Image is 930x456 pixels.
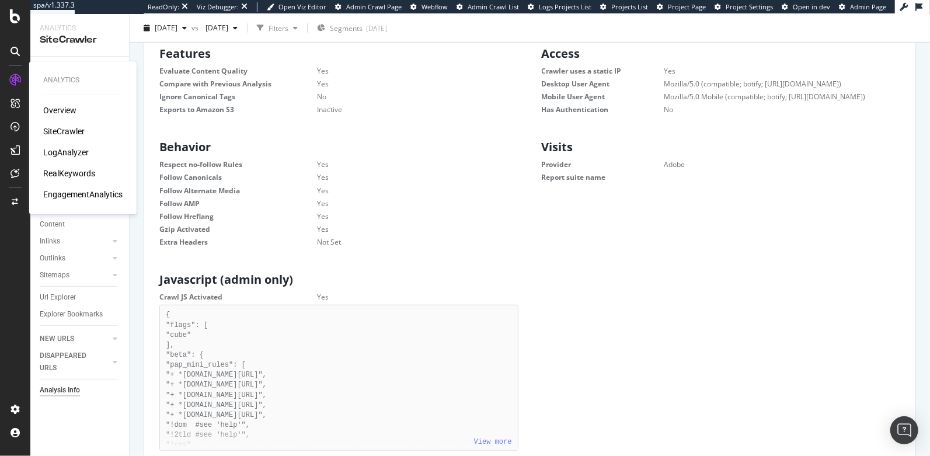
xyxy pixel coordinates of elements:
[288,172,518,182] dd: Yes
[139,19,191,37] button: [DATE]
[159,292,317,302] dt: Crawl JS Activated
[468,2,519,11] span: Admin Crawl List
[635,159,901,169] dd: Adobe
[43,147,89,158] div: LogAnalyzer
[159,186,317,196] dt: Follow Alternate Media
[40,384,121,396] a: Analysis Info
[288,186,518,196] dd: Yes
[40,235,60,248] div: Inlinks
[43,168,95,179] div: RealKeywords
[159,66,317,76] dt: Evaluate Content Quality
[726,2,773,11] span: Project Settings
[40,308,121,321] a: Explorer Bookmarks
[542,92,664,102] dt: Mobile User Agent
[635,79,901,89] dd: Mozilla/5.0 (compatible; botify; [URL][DOMAIN_NAME])
[793,2,830,11] span: Open in dev
[43,75,123,85] div: Analytics
[288,292,518,302] dd: Yes
[40,350,109,374] a: DISAPPEARED URLS
[40,33,120,47] div: SiteCrawler
[40,333,74,345] div: NEW URLS
[159,159,317,169] dt: Respect no-follow Rules
[288,105,518,114] dd: Inactive
[600,2,648,12] a: Projects List
[278,2,326,11] span: Open Viz Editor
[288,224,518,234] dd: Yes
[474,438,512,446] a: View more
[197,2,239,12] div: Viz Debugger:
[611,2,648,11] span: Projects List
[159,305,518,451] pre: { "flags": [ "cube" ], "beta": { "pap_mini_rules": [ "+ *[DOMAIN_NAME][URL]", "+ *[DOMAIN_NAME][U...
[40,218,65,231] div: Content
[542,141,907,154] h2: Visits
[40,235,109,248] a: Inlinks
[542,79,664,89] dt: Desktop User Agent
[346,2,402,11] span: Admin Crawl Page
[159,224,317,234] dt: Gzip Activated
[542,105,664,114] dt: Has Authentication
[40,384,80,396] div: Analysis Info
[159,92,317,102] dt: Ignore Canonical Tags
[288,159,518,169] dd: Yes
[40,252,65,264] div: Outlinks
[43,126,85,137] a: SiteCrawler
[159,273,524,286] h2: Javascript (admin only)
[635,66,901,76] dd: Yes
[542,159,664,169] dt: Provider
[542,66,664,76] dt: Crawler uses a static IP
[159,172,317,182] dt: Follow Canonicals
[159,141,524,154] h2: Behavior
[40,23,120,33] div: Analytics
[40,308,103,321] div: Explorer Bookmarks
[715,2,773,12] a: Project Settings
[657,2,706,12] a: Project Page
[40,350,99,374] div: DISAPPEARED URLS
[410,2,448,12] a: Webflow
[850,2,886,11] span: Admin Page
[635,105,901,114] dd: No
[159,79,317,89] dt: Compare with Previous Analysis
[422,2,448,11] span: Webflow
[40,291,76,304] div: Url Explorer
[288,199,518,208] dd: Yes
[288,237,518,247] dd: Not Set
[539,2,591,11] span: Logs Projects List
[635,92,901,102] dd: Mozilla/5.0 Mobile (compatible; botify; [URL][DOMAIN_NAME])
[542,172,664,182] dt: Report suite name
[335,2,402,12] a: Admin Crawl Page
[155,23,177,33] span: 2025 Aug. 24th
[159,237,317,247] dt: Extra Headers
[542,47,907,60] h2: Access
[269,23,288,33] div: Filters
[201,23,228,33] span: 2025 Aug. 3rd
[159,105,317,114] dt: Exports to Amazon S3
[43,105,76,116] a: Overview
[312,19,392,37] button: Segments[DATE]
[252,19,302,37] button: Filters
[267,2,326,12] a: Open Viz Editor
[528,2,591,12] a: Logs Projects List
[191,23,201,33] span: vs
[288,211,518,221] dd: Yes
[40,252,109,264] a: Outlinks
[782,2,830,12] a: Open in dev
[288,66,518,76] dd: Yes
[668,2,706,11] span: Project Page
[457,2,519,12] a: Admin Crawl List
[330,23,363,33] span: Segments
[201,19,242,37] button: [DATE]
[40,291,121,304] a: Url Explorer
[890,416,918,444] div: Open Intercom Messenger
[159,47,524,60] h2: Features
[288,79,518,89] dd: Yes
[148,2,179,12] div: ReadOnly:
[43,189,123,200] a: EngagementAnalytics
[40,269,69,281] div: Sitemaps
[40,333,109,345] a: NEW URLS
[366,23,387,33] div: [DATE]
[40,269,109,281] a: Sitemaps
[839,2,886,12] a: Admin Page
[288,92,518,102] dd: No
